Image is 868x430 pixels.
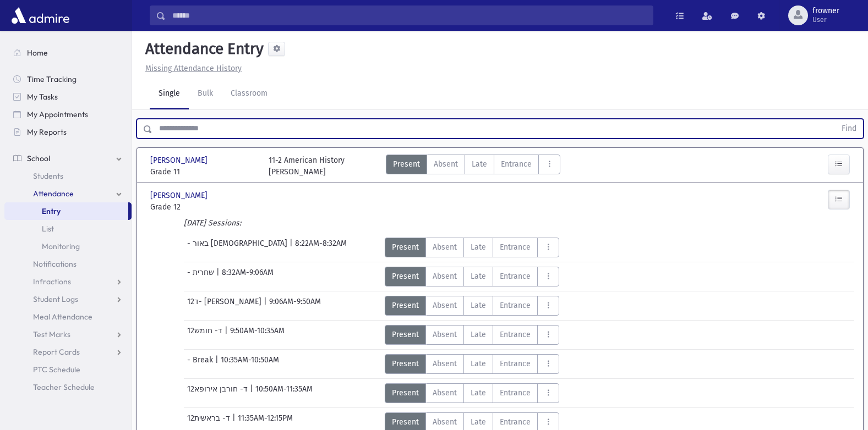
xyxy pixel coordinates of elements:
[4,378,132,396] a: Teacher Schedule
[150,166,258,178] span: Grade 11
[33,382,95,392] span: Teacher Schedule
[4,308,132,326] a: Meal Attendance
[392,241,419,253] span: Present
[42,241,80,251] span: Monitoring
[27,127,67,137] span: My Reports
[433,271,457,282] span: Absent
[471,300,486,311] span: Late
[4,202,128,220] a: Entry
[295,238,347,257] span: 8:22AM-8:32AM
[392,416,419,428] span: Present
[33,294,78,304] span: Student Logs
[4,238,132,255] a: Monitoring
[471,358,486,370] span: Late
[4,290,132,308] a: Student Logs
[222,79,276,109] a: Classroom
[433,358,457,370] span: Absent
[33,365,80,374] span: PTC Schedule
[471,387,486,399] span: Late
[4,255,132,273] a: Notifications
[42,224,54,234] span: List
[385,325,559,345] div: AttTypes
[215,354,221,374] span: |
[471,271,486,282] span: Late
[27,48,48,58] span: Home
[4,106,132,123] a: My Appointments
[150,201,258,213] span: Grade 12
[145,64,242,73] u: Missing Attendance History
[385,354,559,374] div: AttTypes
[27,74,77,84] span: Time Tracking
[4,44,132,62] a: Home
[500,329,531,340] span: Entrance
[187,296,264,316] span: 12ד- [PERSON_NAME]
[385,383,559,403] div: AttTypes
[4,70,132,88] a: Time Tracking
[392,300,419,311] span: Present
[150,155,210,166] span: [PERSON_NAME]
[501,158,532,170] span: Entrance
[500,241,531,253] span: Entrance
[386,155,560,178] div: AttTypes
[189,79,222,109] a: Bulk
[187,267,216,286] span: - שחרית
[250,383,255,403] span: |
[33,347,80,357] span: Report Cards
[150,190,210,201] span: [PERSON_NAME]
[812,7,839,15] span: frowner
[392,387,419,399] span: Present
[393,158,420,170] span: Present
[222,267,274,286] span: 8:32AM-9:06AM
[187,383,250,403] span: 12ד- חורבן אירופא
[500,271,531,282] span: Entrance
[4,326,132,343] a: Test Marks
[216,267,222,286] span: |
[33,312,92,322] span: Meal Attendance
[433,416,457,428] span: Absent
[4,343,132,361] a: Report Cards
[27,109,88,119] span: My Appointments
[392,329,419,340] span: Present
[812,15,839,24] span: User
[4,361,132,378] a: PTC Schedule
[187,325,225,345] span: 12ד- חומש
[33,277,71,286] span: Infractions
[392,271,419,282] span: Present
[290,238,295,257] span: |
[4,220,132,238] a: List
[835,119,863,138] button: Find
[166,5,653,25] input: Search
[4,88,132,106] a: My Tasks
[472,158,487,170] span: Late
[385,296,559,316] div: AttTypes
[225,325,230,345] span: |
[500,358,531,370] span: Entrance
[433,387,457,399] span: Absent
[27,153,50,163] span: School
[471,241,486,253] span: Late
[27,92,58,102] span: My Tasks
[187,354,215,374] span: - Break
[434,158,458,170] span: Absent
[141,64,242,73] a: Missing Attendance History
[385,238,559,257] div: AttTypes
[433,300,457,311] span: Absent
[385,267,559,286] div: AttTypes
[4,167,132,185] a: Students
[471,329,486,340] span: Late
[4,150,132,167] a: School
[230,325,285,345] span: 9:50AM-10:35AM
[433,329,457,340] span: Absent
[187,238,290,257] span: - באור [DEMOGRAPHIC_DATA]
[33,329,70,339] span: Test Marks
[4,273,132,290] a: Infractions
[500,300,531,311] span: Entrance
[221,354,279,374] span: 10:35AM-10:50AM
[4,185,132,202] a: Attendance
[33,189,74,199] span: Attendance
[269,155,345,178] div: 11-2 American History [PERSON_NAME]
[269,296,321,316] span: 9:06AM-9:50AM
[264,296,269,316] span: |
[184,218,241,228] i: [DATE] Sessions:
[9,4,72,26] img: AdmirePro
